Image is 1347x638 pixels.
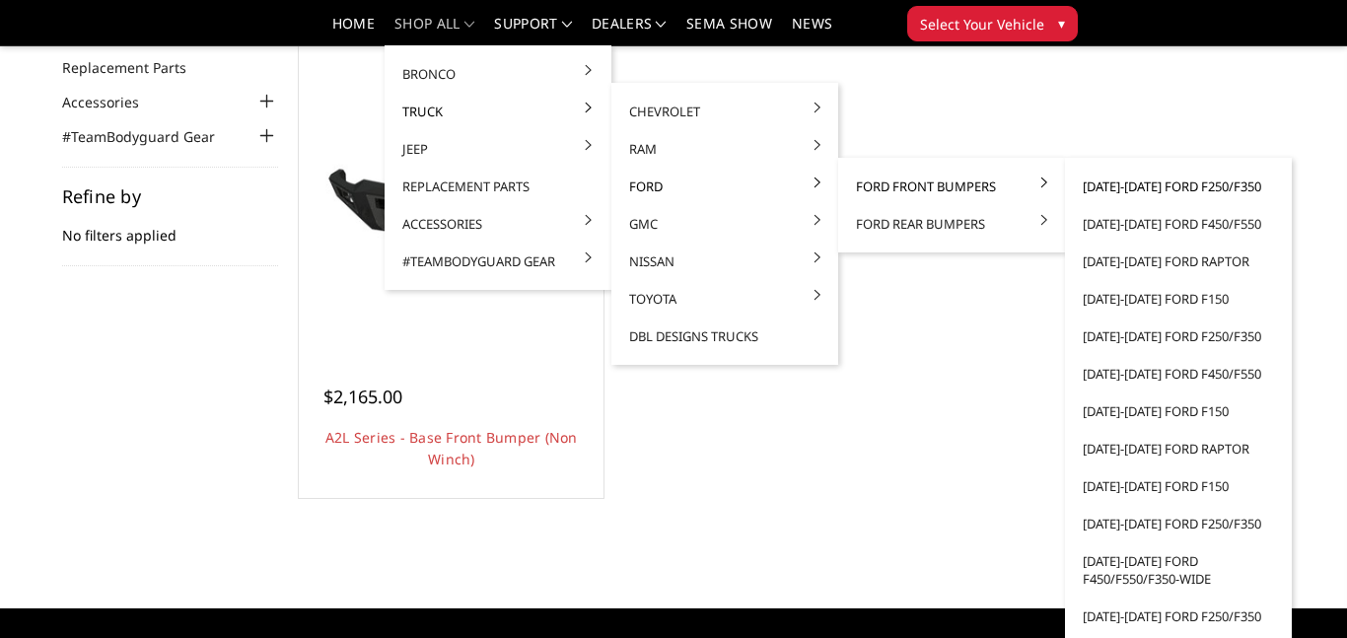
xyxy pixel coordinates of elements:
[62,187,279,266] div: No filters applied
[323,385,402,408] span: $2,165.00
[907,6,1078,41] button: Select Your Vehicle
[686,17,772,45] a: SEMA Show
[846,168,1057,205] a: Ford Front Bumpers
[1073,598,1284,635] a: [DATE]-[DATE] Ford F250/F350
[392,130,603,168] a: Jeep
[392,168,603,205] a: Replacement Parts
[304,48,599,343] a: A2L Series - Base Front Bumper (Non Winch) A2L Series - Base Front Bumper (Non Winch)
[619,318,830,355] a: DBL Designs Trucks
[1073,318,1284,355] a: [DATE]-[DATE] Ford F250/F350
[394,17,474,45] a: shop all
[392,205,603,243] a: Accessories
[619,93,830,130] a: Chevrolet
[62,92,164,112] a: Accessories
[62,187,279,205] h5: Refine by
[619,243,830,280] a: Nissan
[1073,392,1284,430] a: [DATE]-[DATE] Ford F150
[1073,280,1284,318] a: [DATE]-[DATE] Ford F150
[392,55,603,93] a: Bronco
[1248,543,1347,638] iframe: Chat Widget
[920,14,1044,35] span: Select Your Vehicle
[1073,355,1284,392] a: [DATE]-[DATE] Ford F450/F550
[392,93,603,130] a: Truck
[592,17,667,45] a: Dealers
[619,130,830,168] a: Ram
[1073,243,1284,280] a: [DATE]-[DATE] Ford Raptor
[619,280,830,318] a: Toyota
[332,17,375,45] a: Home
[62,57,211,78] a: Replacement Parts
[325,428,578,468] a: A2L Series - Base Front Bumper (Non Winch)
[1073,205,1284,243] a: [DATE]-[DATE] Ford F450/F550
[1073,168,1284,205] a: [DATE]-[DATE] Ford F250/F350
[619,205,830,243] a: GMC
[1073,430,1284,467] a: [DATE]-[DATE] Ford Raptor
[392,243,603,280] a: #TeamBodyguard Gear
[494,17,572,45] a: Support
[846,205,1057,243] a: Ford Rear Bumpers
[1073,542,1284,598] a: [DATE]-[DATE] Ford F450/F550/F350-wide
[62,126,240,147] a: #TeamBodyguard Gear
[1058,13,1065,34] span: ▾
[1073,505,1284,542] a: [DATE]-[DATE] Ford F250/F350
[792,17,832,45] a: News
[619,168,830,205] a: Ford
[1073,467,1284,505] a: [DATE]-[DATE] Ford F150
